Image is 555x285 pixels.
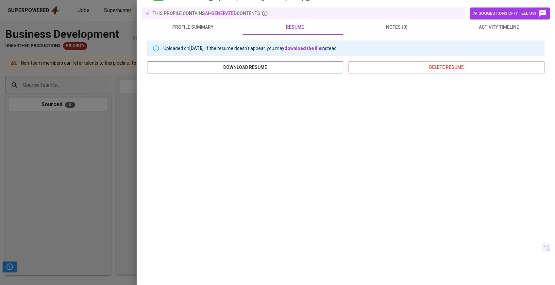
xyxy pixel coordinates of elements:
span: resume [248,23,342,31]
span: notes (0) [350,23,444,31]
b: [DATE] [189,46,204,51]
span: download resume [152,63,338,71]
iframe: 4782951b21edce7dd27c44afafc997a3.pdf [147,79,545,275]
p: this profile contains contents [153,10,260,17]
button: AI suggestions off? Tell us! [470,8,550,19]
span: profile summary [146,23,240,31]
button: delete resume [348,61,545,73]
span: activity timeline [452,23,546,31]
span: AI suggestions off? Tell us! [473,9,547,17]
div: Uploaded on . If the resume doesn't appear, you may instead. [163,42,338,54]
span: AI-generated [205,11,237,16]
span: delete resume [354,63,539,71]
button: download resume [147,61,343,73]
a: download the file [284,46,321,51]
